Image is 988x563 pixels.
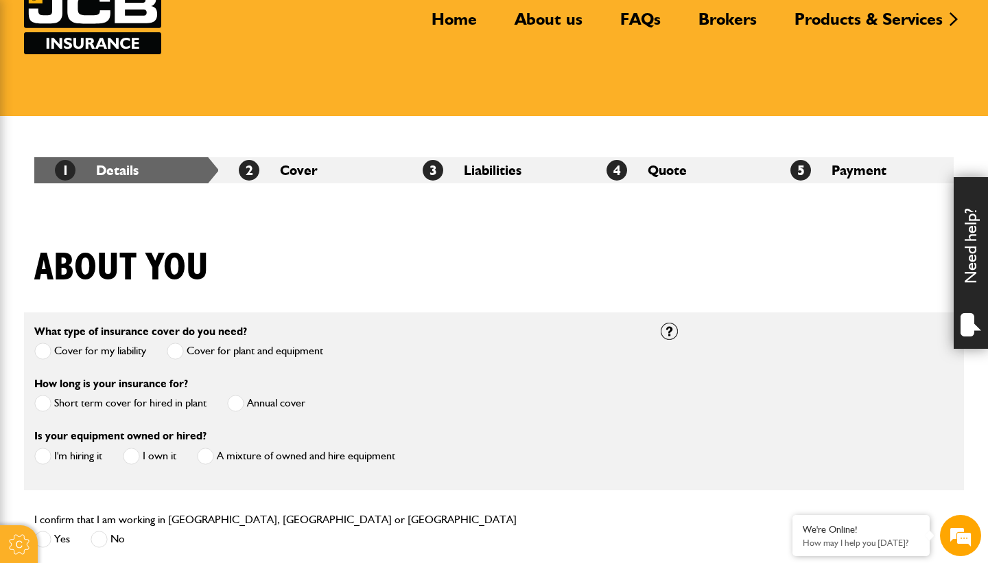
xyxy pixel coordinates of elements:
[504,9,593,41] a: About us
[91,531,125,548] label: No
[790,160,811,181] span: 5
[803,538,919,548] p: How may I help you today?
[421,9,487,41] a: Home
[954,177,988,349] div: Need help?
[34,157,218,183] li: Details
[784,9,953,41] a: Products & Services
[803,524,919,536] div: We're Online!
[239,160,259,181] span: 2
[34,514,517,525] label: I confirm that I am working in [GEOGRAPHIC_DATA], [GEOGRAPHIC_DATA] or [GEOGRAPHIC_DATA]
[55,160,75,181] span: 1
[402,157,586,183] li: Liabilities
[34,430,207,441] label: Is your equipment owned or hired?
[167,343,323,360] label: Cover for plant and equipment
[610,9,671,41] a: FAQs
[607,160,627,181] span: 4
[227,395,305,412] label: Annual cover
[688,9,767,41] a: Brokers
[34,378,188,389] label: How long is your insurance for?
[218,157,402,183] li: Cover
[34,531,70,548] label: Yes
[770,157,954,183] li: Payment
[34,343,146,360] label: Cover for my liability
[586,157,770,183] li: Quote
[123,448,176,465] label: I own it
[34,448,102,465] label: I'm hiring it
[423,160,443,181] span: 3
[197,448,395,465] label: A mixture of owned and hire equipment
[34,395,207,412] label: Short term cover for hired in plant
[34,245,209,291] h1: About you
[34,326,247,337] label: What type of insurance cover do you need?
